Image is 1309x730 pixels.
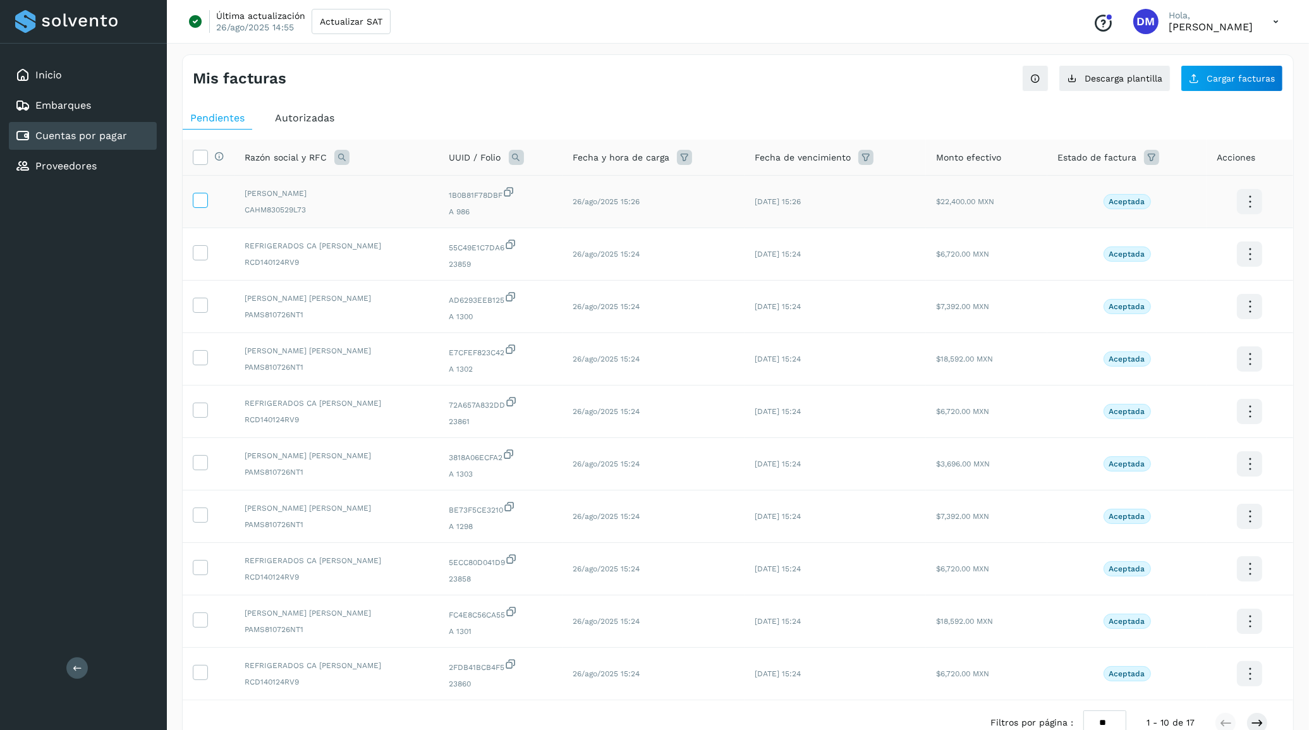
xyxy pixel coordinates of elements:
[1109,302,1145,311] p: Aceptada
[936,459,990,468] span: $3,696.00 MXN
[755,302,801,311] span: [DATE] 15:24
[449,291,553,306] span: AD6293EEB125
[755,407,801,416] span: [DATE] 15:24
[245,502,429,514] span: [PERSON_NAME] [PERSON_NAME]
[1207,74,1275,83] span: Cargar facturas
[755,197,801,206] span: [DATE] 15:26
[1181,65,1283,92] button: Cargar facturas
[449,658,553,673] span: 2FDB41BCB4F5
[216,21,294,33] p: 26/ago/2025 14:55
[449,448,553,463] span: 3818A06ECFA2
[1109,250,1145,259] p: Aceptada
[1217,151,1255,164] span: Acciones
[193,70,286,88] h4: Mis facturas
[190,112,245,124] span: Pendientes
[1109,512,1145,521] p: Aceptada
[245,660,429,671] span: REFRIGERADOS CA [PERSON_NAME]
[1147,716,1195,729] span: 1 - 10 de 17
[936,302,989,311] span: $7,392.00 MXN
[449,206,553,217] span: A 986
[9,152,157,180] div: Proveedores
[449,416,553,427] span: 23861
[936,250,989,259] span: $6,720.00 MXN
[573,407,640,416] span: 26/ago/2025 15:24
[573,617,640,626] span: 26/ago/2025 15:24
[573,250,640,259] span: 26/ago/2025 15:24
[755,459,801,468] span: [DATE] 15:24
[936,197,994,206] span: $22,400.00 MXN
[449,521,553,532] span: A 1298
[573,197,640,206] span: 26/ago/2025 15:26
[245,676,429,688] span: RCD140124RV9
[245,345,429,356] span: [PERSON_NAME] [PERSON_NAME]
[936,617,993,626] span: $18,592.00 MXN
[245,309,429,320] span: PAMS810726NT1
[1109,669,1145,678] p: Aceptada
[9,122,157,150] div: Cuentas por pagar
[245,240,429,252] span: REFRIGERADOS CA [PERSON_NAME]
[245,607,429,619] span: [PERSON_NAME] [PERSON_NAME]
[573,151,669,164] span: Fecha y hora de carga
[35,69,62,81] a: Inicio
[245,571,429,583] span: RCD140124RV9
[245,257,429,268] span: RCD140124RV9
[245,450,429,461] span: [PERSON_NAME] [PERSON_NAME]
[573,512,640,521] span: 26/ago/2025 15:24
[1109,617,1145,626] p: Aceptada
[35,99,91,111] a: Embarques
[245,624,429,635] span: PAMS810726NT1
[573,459,640,468] span: 26/ago/2025 15:24
[755,512,801,521] span: [DATE] 15:24
[449,311,553,322] span: A 1300
[449,678,553,690] span: 23860
[755,564,801,573] span: [DATE] 15:24
[936,151,1001,164] span: Monto efectivo
[1109,564,1145,573] p: Aceptada
[936,355,993,363] span: $18,592.00 MXN
[1085,74,1162,83] span: Descarga plantilla
[245,151,327,164] span: Razón social y RFC
[245,398,429,409] span: REFRIGERADOS CA [PERSON_NAME]
[449,238,553,253] span: 55C49E1C7DA6
[449,468,553,480] span: A 1303
[245,414,429,425] span: RCD140124RV9
[449,363,553,375] span: A 1302
[245,204,429,216] span: CAHM830529L73
[936,512,989,521] span: $7,392.00 MXN
[990,716,1073,729] span: Filtros por página :
[449,259,553,270] span: 23859
[1109,197,1145,206] p: Aceptada
[573,669,640,678] span: 26/ago/2025 15:24
[1057,151,1136,164] span: Estado de factura
[755,250,801,259] span: [DATE] 15:24
[755,151,851,164] span: Fecha de vencimiento
[936,407,989,416] span: $6,720.00 MXN
[449,396,553,411] span: 72A657A832DD
[245,362,429,373] span: PAMS810726NT1
[573,302,640,311] span: 26/ago/2025 15:24
[1109,407,1145,416] p: Aceptada
[245,466,429,478] span: PAMS810726NT1
[755,669,801,678] span: [DATE] 15:24
[1169,21,1253,33] p: Diego Muriel Perez
[755,617,801,626] span: [DATE] 15:24
[1059,65,1171,92] button: Descarga plantilla
[312,9,391,34] button: Actualizar SAT
[573,355,640,363] span: 26/ago/2025 15:24
[755,355,801,363] span: [DATE] 15:24
[245,188,429,199] span: [PERSON_NAME]
[245,555,429,566] span: REFRIGERADOS CA [PERSON_NAME]
[9,61,157,89] div: Inicio
[449,626,553,637] span: A 1301
[573,564,640,573] span: 26/ago/2025 15:24
[449,553,553,568] span: 5ECC80D041D9
[320,17,382,26] span: Actualizar SAT
[449,186,553,201] span: 1B0B81F78DBF
[9,92,157,119] div: Embarques
[245,293,429,304] span: [PERSON_NAME] [PERSON_NAME]
[216,10,305,21] p: Última actualización
[936,564,989,573] span: $6,720.00 MXN
[936,669,989,678] span: $6,720.00 MXN
[449,343,553,358] span: E7CFEF823C42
